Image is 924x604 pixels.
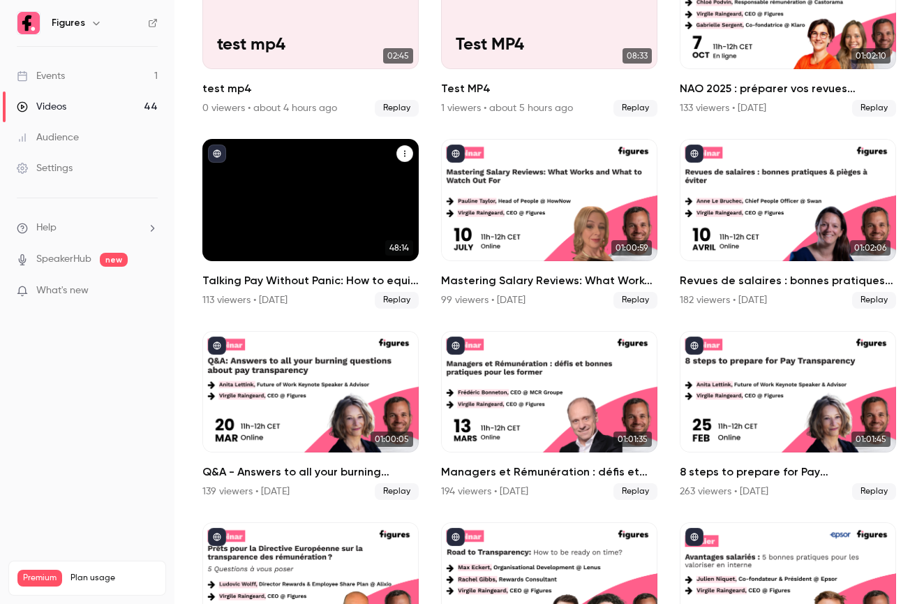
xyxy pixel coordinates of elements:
[441,464,657,480] h2: Managers et Rémunération : défis et bonnes pratiques pour les former
[852,292,896,309] span: Replay
[17,69,65,83] div: Events
[680,331,896,500] li: 8 steps to prepare for Pay Transparency
[852,100,896,117] span: Replay
[685,337,703,355] button: published
[613,432,652,447] span: 01:01:35
[441,139,657,308] li: Mastering Salary Reviews: What Works and What to Watch Out For
[613,483,657,500] span: Replay
[36,283,89,298] span: What's new
[383,48,413,64] span: 02:45
[456,35,643,54] p: Test MP4
[611,240,652,256] span: 01:00:59
[202,331,419,500] a: 01:00:05Q&A - Answers to all your burning questions about pay transparency139 viewers • [DATE]Replay
[202,139,419,308] a: 48:14Talking Pay Without Panic: How to equip your managers for the transparency shift113 viewers ...
[447,528,465,546] button: published
[217,35,404,54] p: test mp4
[202,293,288,307] div: 113 viewers • [DATE]
[447,145,465,163] button: published
[17,12,40,34] img: Figures
[375,483,419,500] span: Replay
[623,48,652,64] span: 08:33
[17,100,66,114] div: Videos
[680,293,767,307] div: 182 viewers • [DATE]
[680,464,896,480] h2: 8 steps to prepare for Pay Transparency
[36,252,91,267] a: SpeakerHub
[375,292,419,309] span: Replay
[685,528,703,546] button: published
[441,101,573,115] div: 1 viewers • about 5 hours ago
[851,48,891,64] span: 01:02:10
[680,101,766,115] div: 133 viewers • [DATE]
[36,221,57,235] span: Help
[680,80,896,97] h2: NAO 2025 : préparer vos revues salariales et renforcer le dialogue social
[208,528,226,546] button: published
[17,570,62,587] span: Premium
[141,285,158,297] iframe: Noticeable Trigger
[70,573,157,584] span: Plan usage
[100,253,128,267] span: new
[852,483,896,500] span: Replay
[375,100,419,117] span: Replay
[680,485,768,499] div: 263 viewers • [DATE]
[441,331,657,500] li: Managers et Rémunération : défis et bonnes pratiques pour les former
[17,161,73,175] div: Settings
[680,139,896,308] a: 01:02:06Revues de salaires : bonnes pratiques et pièges à éviter182 viewers • [DATE]Replay
[851,432,891,447] span: 01:01:45
[202,80,419,97] h2: test mp4
[202,464,419,480] h2: Q&A - Answers to all your burning questions about pay transparency
[202,485,290,499] div: 139 viewers • [DATE]
[385,240,413,256] span: 48:14
[680,331,896,500] a: 01:01:458 steps to prepare for Pay Transparency263 viewers • [DATE]Replay
[208,145,226,163] button: published
[613,100,657,117] span: Replay
[52,16,85,30] h6: Figures
[447,337,465,355] button: published
[680,139,896,308] li: Revues de salaires : bonnes pratiques et pièges à éviter
[441,139,657,308] a: 01:00:59Mastering Salary Reviews: What Works and What to Watch Out For99 viewers • [DATE]Replay
[613,292,657,309] span: Replay
[441,293,526,307] div: 99 viewers • [DATE]
[441,80,657,97] h2: Test MP4
[441,272,657,289] h2: Mastering Salary Reviews: What Works and What to Watch Out For
[371,432,413,447] span: 01:00:05
[202,139,419,308] li: Talking Pay Without Panic: How to equip your managers for the transparency shift
[202,331,419,500] li: Q&A - Answers to all your burning questions about pay transparency
[850,240,891,256] span: 01:02:06
[17,221,158,235] li: help-dropdown-opener
[208,337,226,355] button: published
[202,101,337,115] div: 0 viewers • about 4 hours ago
[685,145,703,163] button: published
[17,131,79,145] div: Audience
[202,272,419,289] h2: Talking Pay Without Panic: How to equip your managers for the transparency shift
[441,485,528,499] div: 194 viewers • [DATE]
[680,272,896,289] h2: Revues de salaires : bonnes pratiques et pièges à éviter
[441,331,657,500] a: 01:01:35Managers et Rémunération : défis et bonnes pratiques pour les former194 viewers • [DATE]R...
